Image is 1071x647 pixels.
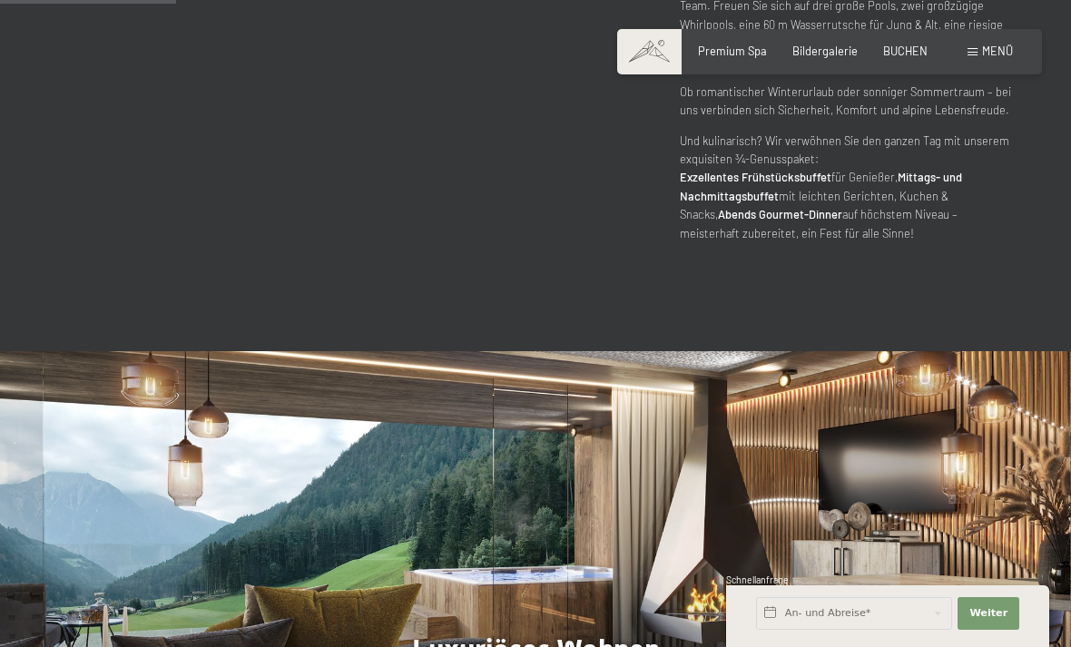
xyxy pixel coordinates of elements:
span: Schnellanfrage [726,574,789,585]
strong: Abends Gourmet-Dinner [718,207,842,221]
a: Bildergalerie [792,44,858,58]
a: BUCHEN [883,44,928,58]
strong: Mittags- und Nachmittagsbuffet [680,170,962,202]
span: 1 [724,612,728,623]
strong: Exzellentes Frühstücksbuffet [680,170,831,184]
a: Premium Spa [698,44,767,58]
p: Ob romantischer Winterurlaub oder sonniger Sommertraum – bei uns verbinden sich Sicherheit, Komfo... [680,83,1017,120]
span: Einwilligung Marketing* [359,367,509,385]
p: Und kulinarisch? Wir verwöhnen Sie den ganzen Tag mit unserem exquisiten ¾-Genusspaket: für Genie... [680,132,1017,243]
button: Weiter [958,597,1019,630]
span: Weiter [969,606,1007,621]
span: Menü [982,44,1013,58]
